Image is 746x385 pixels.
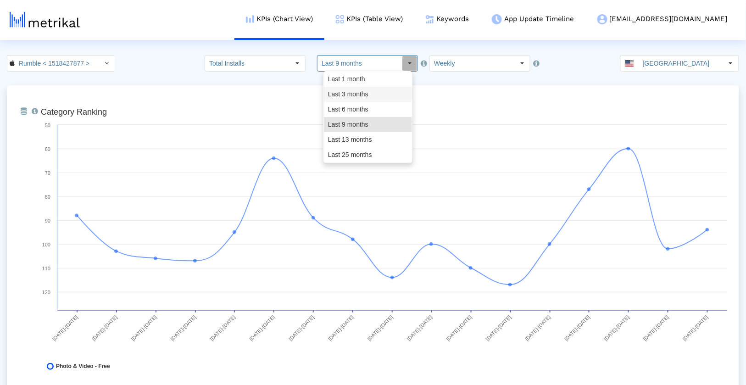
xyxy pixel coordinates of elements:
img: metrical-logo-light.png [10,12,80,28]
text: [DATE]-[DATE] [524,314,551,342]
img: my-account-menu-icon.png [597,14,607,24]
text: [DATE]-[DATE] [327,314,355,342]
text: [DATE]-[DATE] [367,314,394,342]
div: Select [514,56,530,71]
img: keywords.png [426,15,434,23]
img: app-update-menu-icon.png [492,14,502,24]
text: [DATE]-[DATE] [682,314,709,342]
text: [DATE]-[DATE] [91,314,118,342]
text: [DATE]-[DATE] [563,314,591,342]
img: kpi-chart-menu-icon.png [246,15,254,23]
text: 90 [45,218,50,223]
div: Select [723,56,739,71]
text: 120 [42,290,50,295]
text: 110 [42,266,50,271]
span: Photo & Video - Free [56,363,110,370]
div: Select [289,56,305,71]
div: Last 13 months [324,132,412,147]
div: Last 6 months [324,102,412,117]
tspan: Category Ranking [41,107,107,117]
text: [DATE]-[DATE] [248,314,276,342]
text: [DATE]-[DATE] [51,314,79,342]
text: [DATE]-[DATE] [130,314,158,342]
text: [DATE]-[DATE] [288,314,315,342]
img: kpi-table-menu-icon.png [336,15,344,23]
text: [DATE]-[DATE] [406,314,434,342]
text: 80 [45,194,50,200]
div: Last 3 months [324,87,412,102]
text: 70 [45,170,50,176]
text: 100 [42,242,50,247]
div: Select [402,56,418,71]
text: 60 [45,146,50,152]
div: Last 9 months [324,117,412,132]
text: [DATE]-[DATE] [485,314,512,342]
div: Last 25 months [324,147,412,162]
text: [DATE]-[DATE] [445,314,473,342]
text: [DATE]-[DATE] [603,314,630,342]
text: [DATE]-[DATE] [642,314,670,342]
text: 50 [45,123,50,128]
div: Last 1 month [324,72,412,87]
text: [DATE]-[DATE] [170,314,197,342]
text: [DATE]-[DATE] [209,314,236,342]
div: Select [99,56,115,71]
